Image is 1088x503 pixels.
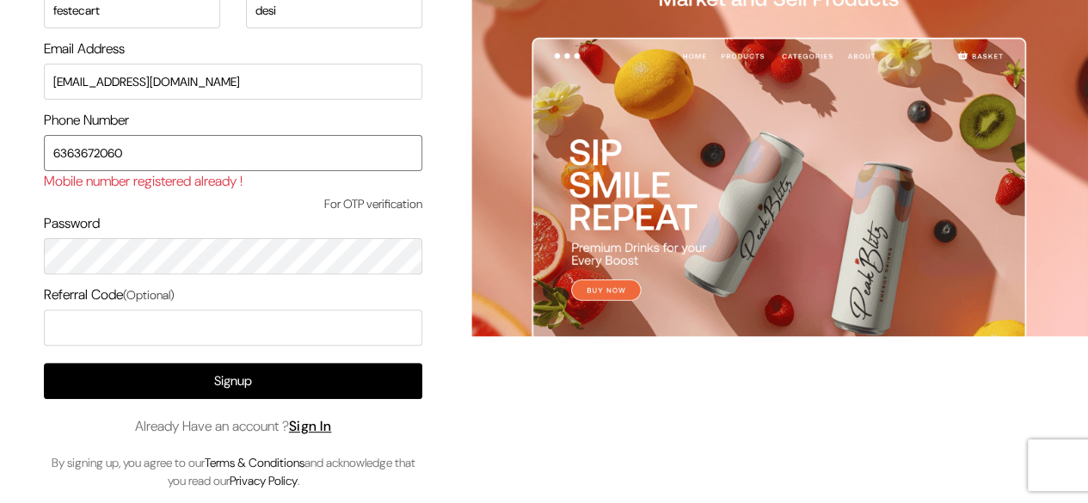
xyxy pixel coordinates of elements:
[44,454,422,490] p: By signing up, you agree to our and acknowledge that you read our .
[123,287,175,303] span: (Optional)
[44,213,100,234] label: Password
[230,473,298,488] a: Privacy Policy
[44,39,125,59] label: Email Address
[289,417,332,435] a: Sign In
[44,110,129,131] label: Phone Number
[44,285,175,305] label: Referral Code
[44,195,422,213] span: For OTP verification
[44,171,422,192] div: Mobile number registered already !
[44,363,422,399] button: Signup
[205,455,304,470] a: Terms & Conditions
[135,416,332,437] span: Already Have an account ?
